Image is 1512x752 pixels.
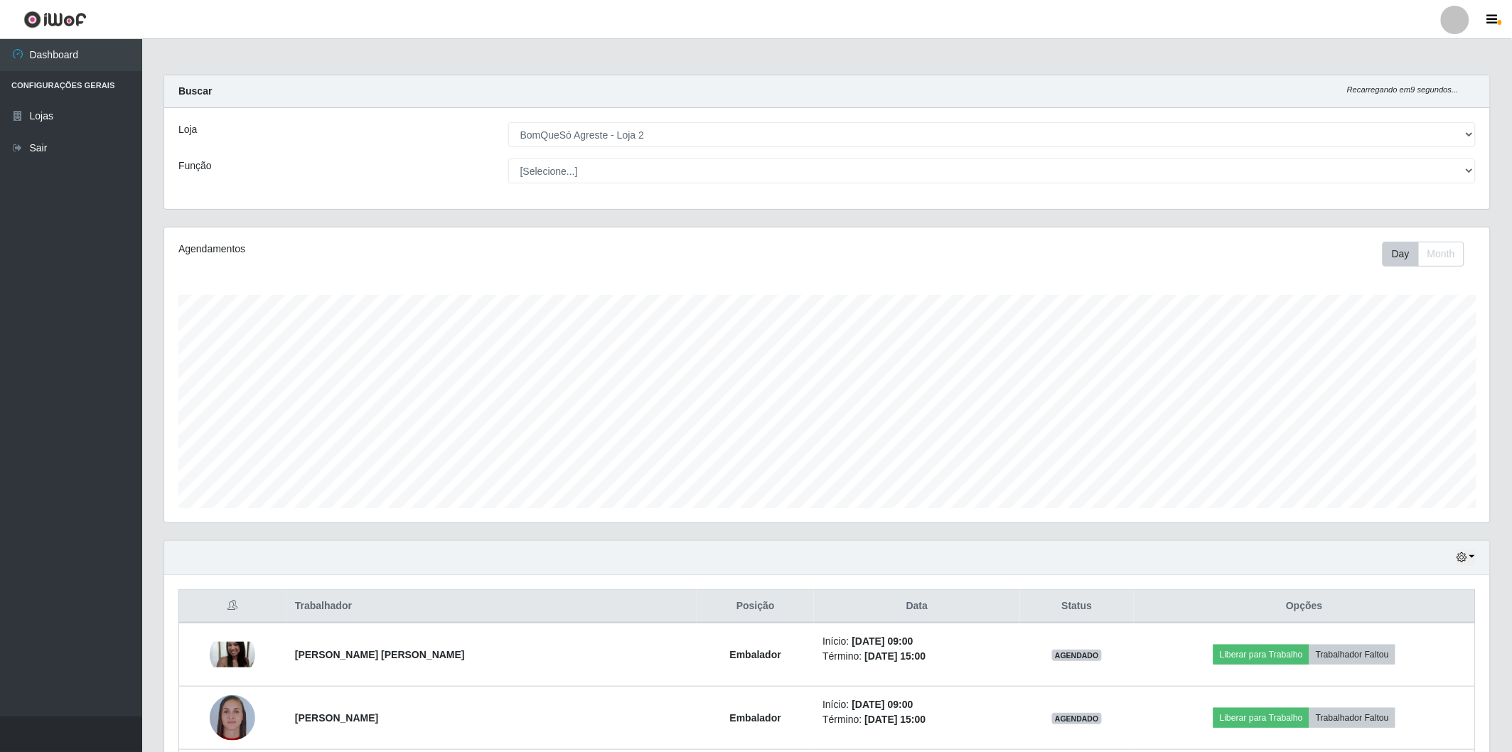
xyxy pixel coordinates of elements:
[286,590,697,623] th: Trabalhador
[1052,713,1102,724] span: AGENDADO
[178,242,707,257] div: Agendamentos
[697,590,814,623] th: Posição
[178,159,212,173] label: Função
[730,649,781,660] strong: Embalador
[1020,590,1134,623] th: Status
[814,590,1020,623] th: Data
[822,649,1012,664] li: Término:
[1213,708,1309,728] button: Liberar para Trabalho
[864,650,926,662] time: [DATE] 15:00
[1052,650,1102,661] span: AGENDADO
[1383,242,1464,267] div: First group
[178,85,212,97] strong: Buscar
[864,714,926,725] time: [DATE] 15:00
[730,712,781,724] strong: Embalador
[178,122,197,137] label: Loja
[822,634,1012,649] li: Início:
[210,695,255,741] img: 1705009290987.jpeg
[295,649,465,660] strong: [PERSON_NAME] [PERSON_NAME]
[852,635,913,647] time: [DATE] 09:00
[1347,85,1459,94] i: Recarregando em 9 segundos...
[1309,645,1395,665] button: Trabalhador Faltou
[1134,590,1475,623] th: Opções
[1309,708,1395,728] button: Trabalhador Faltou
[1418,242,1464,267] button: Month
[23,11,87,28] img: CoreUI Logo
[1383,242,1419,267] button: Day
[210,642,255,667] img: 1676406696762.jpeg
[822,712,1012,727] li: Término:
[852,699,913,710] time: [DATE] 09:00
[295,712,378,724] strong: [PERSON_NAME]
[1383,242,1476,267] div: Toolbar with button groups
[1213,645,1309,665] button: Liberar para Trabalho
[822,697,1012,712] li: Início:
